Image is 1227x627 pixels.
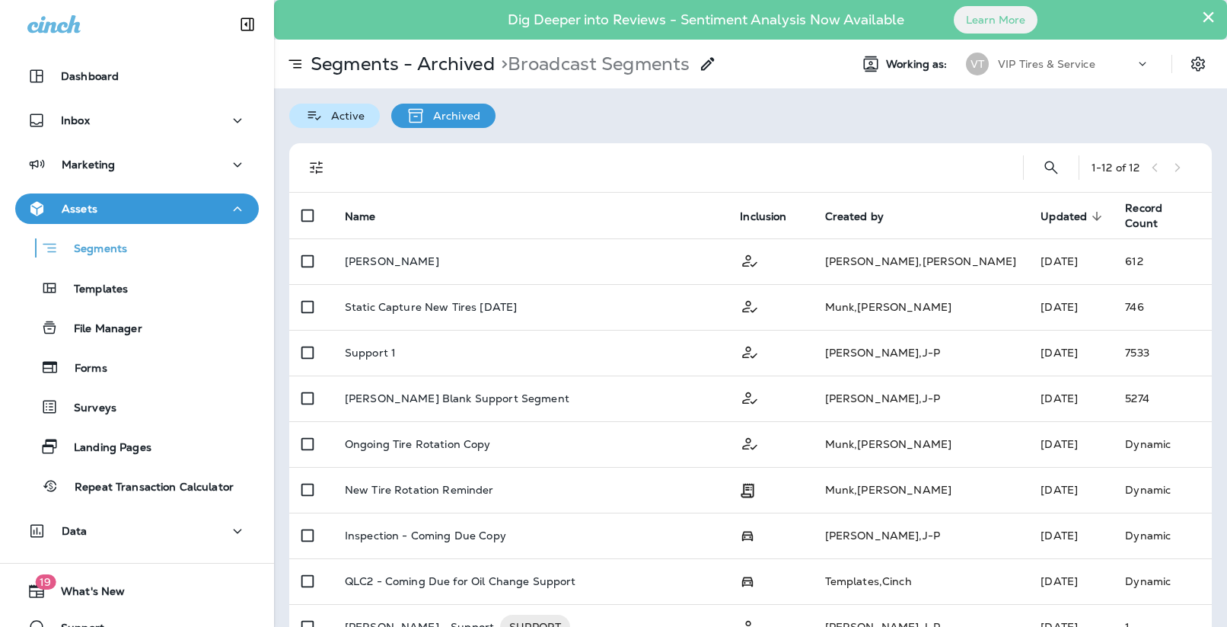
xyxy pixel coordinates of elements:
[813,513,1029,558] td: [PERSON_NAME] , J-P
[1184,50,1212,78] button: Settings
[345,529,506,542] p: Inspection - Coming Due Copy
[345,255,439,267] p: [PERSON_NAME]
[345,301,517,313] p: Static Capture New Tires [DATE]
[813,421,1029,467] td: Munk , [PERSON_NAME]
[1113,376,1212,421] td: 5274
[35,574,56,590] span: 19
[61,114,90,126] p: Inbox
[740,344,760,358] span: Customer Only
[886,58,951,71] span: Working as:
[59,322,142,337] p: File Manager
[825,210,884,223] span: Created by
[1028,421,1113,467] td: [DATE]
[345,392,569,405] p: [PERSON_NAME] Blank Support Segment
[15,351,259,383] button: Forms
[740,210,806,223] span: Inclusion
[345,484,494,496] p: New Tire Rotation Reminder
[59,242,127,258] p: Segments
[740,574,755,587] span: Possession
[1041,210,1087,223] span: Updated
[813,284,1029,330] td: Munk , [PERSON_NAME]
[966,53,989,75] div: VT
[740,482,755,496] span: Transaction
[15,272,259,304] button: Templates
[464,18,948,22] p: Dig Deeper into Reviews - Sentiment Analysis Now Available
[345,210,396,223] span: Name
[740,253,760,267] span: Customer Only
[59,362,107,376] p: Forms
[1113,558,1212,604] td: Dynamic
[345,347,396,359] p: Support 1
[813,330,1029,376] td: [PERSON_NAME] , J-P
[1092,162,1139,174] div: 1 - 12 of 12
[46,585,125,603] span: What's New
[59,283,128,297] p: Templates
[323,110,365,122] p: Active
[345,575,576,587] p: QLC2 - Coming Due for Oil Change Support
[998,58,1095,70] p: VIP Tires & Service
[1028,330,1113,376] td: [DATE]
[15,149,259,180] button: Marketing
[813,376,1029,421] td: [PERSON_NAME] , J-P
[15,576,259,606] button: 19What's New
[15,430,259,462] button: Landing Pages
[62,203,97,215] p: Assets
[1201,5,1216,29] button: Close
[59,441,151,456] p: Landing Pages
[1041,210,1107,223] span: Updated
[954,6,1037,34] button: Learn More
[740,436,760,449] span: Customer Only
[1125,201,1162,230] span: Record Count
[226,9,269,40] button: Collapse Sidebar
[1028,467,1113,513] td: [DATE]
[15,516,259,546] button: Data
[1028,513,1113,558] td: [DATE]
[1028,376,1113,421] td: [DATE]
[1113,284,1212,330] td: 746
[740,299,760,312] span: Customer Only
[1028,284,1113,330] td: [DATE]
[813,467,1029,513] td: Munk , [PERSON_NAME]
[59,401,116,416] p: Surveys
[1113,513,1212,558] td: Dynamic
[1028,238,1113,284] td: [DATE]
[425,110,480,122] p: Archived
[304,53,495,75] p: Segments - Archived
[301,152,332,183] button: Filters
[61,70,119,82] p: Dashboard
[740,210,786,223] span: Inclusion
[59,481,234,495] p: Repeat Transaction Calculator
[740,390,760,404] span: Customer Only
[15,61,259,91] button: Dashboard
[15,194,259,224] button: Assets
[495,53,690,75] p: Broadcast Segments
[345,438,491,450] p: Ongoing Tire Rotation Copy
[62,158,115,171] p: Marketing
[1028,558,1113,604] td: [DATE]
[1036,152,1066,183] button: Search Segments - Archived
[740,528,755,542] span: Possession
[15,470,259,502] button: Repeat Transaction Calculator
[813,558,1029,604] td: Templates , Cinch
[15,391,259,423] button: Surveys
[813,238,1029,284] td: [PERSON_NAME] , [PERSON_NAME]
[15,312,259,344] button: File Manager
[15,232,259,264] button: Segments
[15,105,259,136] button: Inbox
[1113,238,1212,284] td: 612
[1113,330,1212,376] td: 7533
[345,210,376,223] span: Name
[1113,421,1212,467] td: Dynamic
[825,210,904,223] span: Created by
[1113,467,1212,513] td: Dynamic
[62,525,88,537] p: Data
